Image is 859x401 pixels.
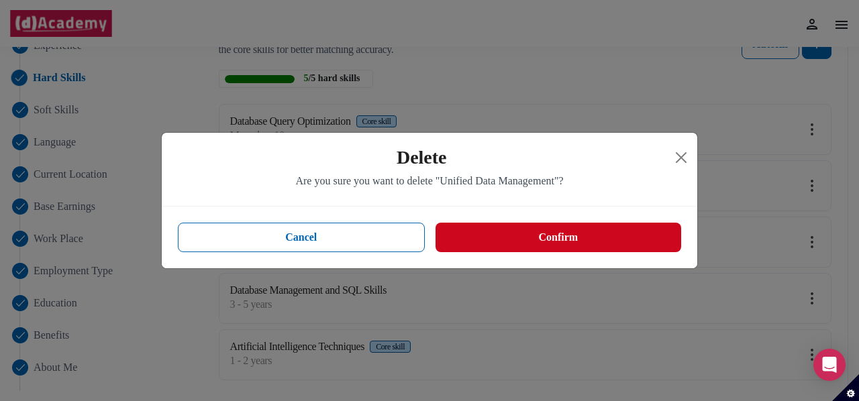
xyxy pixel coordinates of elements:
[832,374,859,401] button: Set cookie preferences
[172,144,670,172] div: Delete
[436,223,681,252] button: Confirm
[178,223,425,252] button: Cancel
[295,174,563,187] span: Are you sure you want to delete "Unified Data Management"?
[813,349,846,381] div: Open Intercom Messenger
[670,147,692,168] button: Close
